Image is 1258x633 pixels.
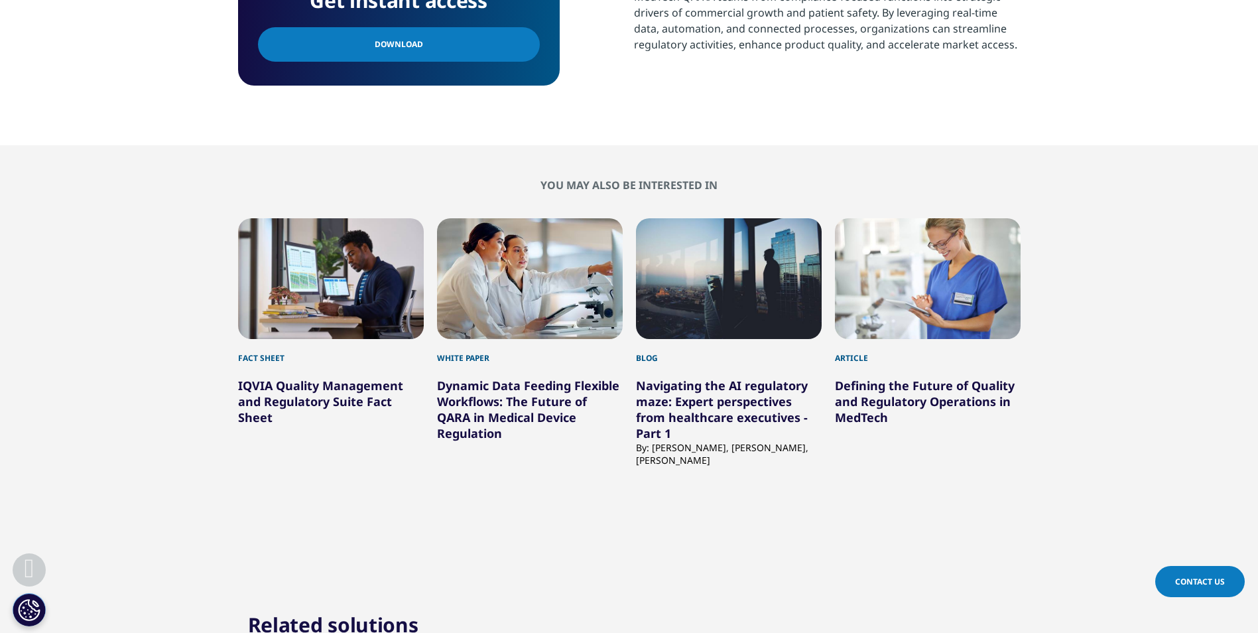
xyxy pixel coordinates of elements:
[835,218,1021,466] div: 4 / 4
[835,378,1015,425] a: Defining the Future of Quality and Regulatory Operations in MedTech
[437,218,623,466] div: 2 / 4
[437,339,623,364] div: White Paper
[1155,566,1245,597] a: Contact Us
[835,339,1021,364] div: Article
[13,593,46,626] button: Cookies Settings
[636,218,822,466] div: 3 / 4
[636,339,822,364] div: Blog
[636,378,808,441] a: Navigating the AI regulatory maze: Expert perspectives from healthcare executives - Part 1
[238,378,403,425] a: IQVIA Quality Management and Regulatory Suite Fact Sheet
[238,339,424,364] div: Fact Sheet
[1175,576,1225,587] span: Contact Us
[238,178,1021,192] h2: You may also be interested in
[258,27,540,62] a: Download
[238,218,424,466] div: 1 / 4
[375,37,423,52] span: Download
[437,378,619,441] a: Dynamic Data Feeding Flexible Workflows: The Future of QARA in Medical Device Regulation
[636,441,822,466] div: By: [PERSON_NAME], [PERSON_NAME], [PERSON_NAME]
